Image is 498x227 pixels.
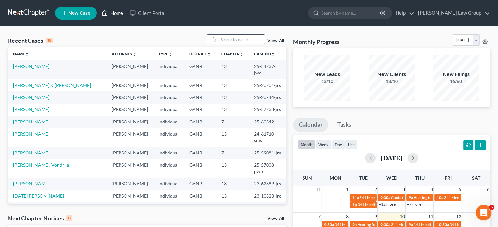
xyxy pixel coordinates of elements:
span: Sat [472,175,480,181]
td: Individual [153,79,184,91]
i: unfold_more [207,52,211,56]
a: Tasks [331,118,357,132]
a: [PERSON_NAME], Vondrila [13,162,69,168]
span: 3 [401,186,405,193]
div: New Leads [304,71,350,78]
a: [PERSON_NAME] & [PERSON_NAME] [13,82,91,88]
div: Recent Cases [8,37,53,44]
a: [PERSON_NAME] Law Group [415,7,490,19]
a: [PERSON_NAME] [13,150,49,155]
td: 25-59081-jrs [249,147,286,159]
span: 4 [430,186,433,193]
span: 10 [399,213,405,220]
td: 23-62889-jrs [249,178,286,190]
td: Individual [153,159,184,177]
td: 25-57008-pwb [249,159,286,177]
span: Tue [359,175,368,181]
td: 13 [216,128,249,146]
div: NextChapter Notices [8,214,72,222]
span: 341 Meeting for [PERSON_NAME] & [PERSON_NAME] [334,222,428,227]
span: 9a [408,222,413,227]
span: 11 [427,213,433,220]
a: Chapterunfold_more [221,51,244,56]
td: [PERSON_NAME] [106,202,153,221]
td: 23-10823-lrc [249,190,286,202]
td: 13 [216,104,249,116]
span: 341 Meeting for [PERSON_NAME] [359,195,418,200]
a: [PERSON_NAME] [13,63,49,69]
span: Hearing for [PERSON_NAME] [357,222,408,227]
a: Typeunfold_more [158,51,172,56]
span: 11a [352,195,359,200]
div: New Filings [433,71,479,78]
span: 31 [314,186,321,193]
td: GANB [184,202,216,221]
span: 9a [352,222,356,227]
span: Mon [329,175,341,181]
td: GANB [184,147,216,159]
td: 13 [216,79,249,91]
button: day [332,140,345,149]
a: Help [392,7,414,19]
a: Attorneyunfold_more [112,51,137,56]
td: 25-57238-jrs [249,104,286,116]
td: 13 [216,190,249,202]
span: 8 [345,213,349,220]
td: 7 [216,147,249,159]
td: Individual [153,190,184,202]
div: 0 [66,215,72,221]
td: Individual [153,147,184,159]
a: [PERSON_NAME] [13,106,49,112]
a: Nameunfold_more [13,51,29,56]
td: 13 [216,202,249,221]
iframe: Intercom live chat [476,205,491,220]
span: 10a [436,195,443,200]
a: [PERSON_NAME] [13,131,49,137]
td: 13 [216,159,249,177]
span: 9:30a [380,222,390,227]
td: [PERSON_NAME] [106,104,153,116]
td: 25-20744-jrs [249,91,286,103]
span: 10:30a [436,222,449,227]
td: Individual [153,116,184,128]
td: [PERSON_NAME] [106,91,153,103]
span: Thu [415,175,424,181]
span: 341 Meeting for [PERSON_NAME] [413,222,472,227]
td: 25-20201-jrs [249,79,286,91]
span: Sun [302,175,312,181]
span: 9:30a [324,222,334,227]
td: Individual [153,104,184,116]
h2: [DATE] [381,154,402,161]
td: [PERSON_NAME] [106,159,153,177]
a: Districtunfold_more [189,51,211,56]
span: 9:30a [380,195,390,200]
a: Client Portal [126,7,169,19]
i: unfold_more [240,52,244,56]
i: unfold_more [25,52,29,56]
td: [PERSON_NAME] [106,60,153,79]
td: 25-54237-jwc [249,60,286,79]
span: Confirmation Hearing for [PERSON_NAME] [391,195,466,200]
div: 18/10 [369,78,415,85]
span: 7 [317,213,321,220]
a: [DATE][PERSON_NAME] [13,193,64,199]
div: 13/10 [304,78,350,85]
a: View All [267,216,284,221]
td: GANB [184,190,216,202]
span: 341 Meeting for [PERSON_NAME] [357,202,416,207]
td: [PERSON_NAME] [106,128,153,146]
span: 5 [489,205,494,210]
td: GANB [184,91,216,103]
td: [PERSON_NAME] [106,190,153,202]
td: 24-59510-jwc [249,202,286,221]
td: [PERSON_NAME] [106,147,153,159]
div: 16/60 [433,78,479,85]
td: 13 [216,178,249,190]
td: Individual [153,91,184,103]
td: [PERSON_NAME] [106,178,153,190]
input: Search by name... [321,7,381,19]
button: list [345,140,358,149]
td: GANB [184,104,216,116]
a: Case Nounfold_more [254,51,275,56]
a: +7 more [407,202,421,207]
